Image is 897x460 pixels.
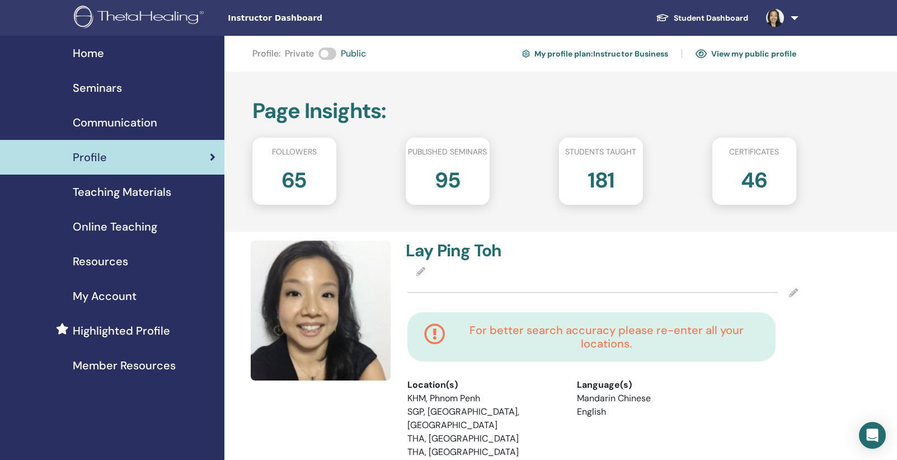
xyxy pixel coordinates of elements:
[656,13,669,22] img: graduation-cap-white.svg
[73,253,128,270] span: Resources
[228,12,396,24] span: Instructor Dashboard
[454,323,759,350] h4: For better search accuracy please re-enter all your locations.
[766,9,784,27] img: default.jpg
[74,6,208,31] img: logo.png
[73,149,107,166] span: Profile
[406,241,596,261] h4: Lay Ping Toh
[407,405,560,432] li: SGP, [GEOGRAPHIC_DATA], [GEOGRAPHIC_DATA]
[73,184,171,200] span: Teaching Materials
[647,8,757,29] a: Student Dashboard
[73,288,137,304] span: My Account
[407,378,458,392] span: Location(s)
[729,146,779,158] span: Certificates
[522,45,668,63] a: My profile plan:Instructor Business
[73,114,157,131] span: Communication
[73,357,176,374] span: Member Resources
[435,162,461,194] h2: 95
[859,422,886,449] div: Open Intercom Messenger
[251,241,391,381] img: default.jpg
[696,45,796,63] a: View my public profile
[341,47,366,60] span: Public
[73,218,157,235] span: Online Teaching
[407,432,560,445] li: THA, [GEOGRAPHIC_DATA]
[577,405,730,419] li: English
[272,146,317,158] span: Followers
[588,162,614,194] h2: 181
[408,146,487,158] span: Published seminars
[577,378,730,392] div: Language(s)
[407,392,560,405] li: KHM, Phnom Penh
[281,162,307,194] h2: 65
[577,392,730,405] li: Mandarin Chinese
[565,146,636,158] span: Students taught
[73,322,170,339] span: Highlighted Profile
[73,79,122,96] span: Seminars
[407,445,560,459] li: THA, [GEOGRAPHIC_DATA]
[741,162,767,194] h2: 46
[252,47,280,60] span: Profile :
[522,48,530,59] img: cog.svg
[252,98,796,124] h2: Page Insights :
[696,49,707,59] img: eye.svg
[285,47,314,60] span: Private
[73,45,104,62] span: Home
